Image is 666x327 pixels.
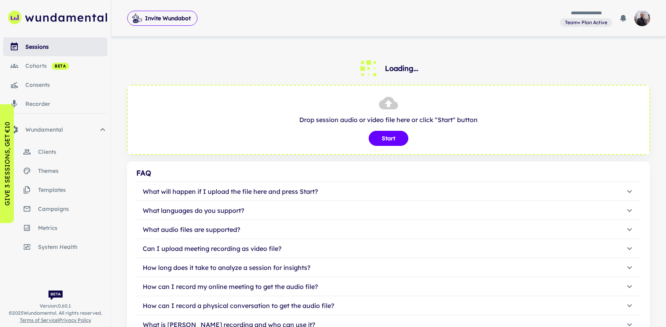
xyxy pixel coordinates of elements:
[369,131,408,146] button: Start
[20,317,91,324] span: |
[59,317,91,323] a: Privacy Policy
[136,201,641,220] button: What languages do you support?
[136,296,641,315] button: How can I record a physical conversation to get the audio file?
[3,142,107,161] a: clients
[3,120,107,139] div: Wundamental
[3,161,107,180] a: themes
[3,37,107,56] a: sessions
[143,301,334,310] p: How can I record a physical conversation to get the audio file?
[25,61,107,70] div: cohorts
[136,239,641,258] button: Can I upload meeting recording as video file?
[143,282,318,291] p: How can I record my online meeting to get the audio file?
[136,182,641,201] button: What will happen if I upload the file here and press Start?
[634,10,650,26] img: photoURL
[25,80,107,89] div: consents
[3,237,107,256] a: system health
[20,317,58,323] a: Terms of Service
[40,302,71,310] span: Version: 0.60.1
[127,11,197,26] button: Invite Wundabot
[3,75,107,94] a: consents
[25,42,107,51] div: sessions
[143,244,281,253] p: Can I upload meeting recording as video file?
[9,310,102,317] span: © 2025 Wundamental. All rights reserved.
[52,63,69,69] span: beta
[2,122,12,206] p: GIVE 3 SESSIONS, GET €10
[136,258,641,277] button: How long does it take to analyze a session for insights?
[3,94,107,113] a: recorder
[136,115,641,124] p: Drop session audio or video file here or click "Start" button
[25,125,98,134] span: Wundamental
[38,185,107,194] span: templates
[143,206,244,215] p: What languages do you support?
[560,17,612,27] a: View and manage your current plan and billing details.
[3,180,107,199] a: templates
[127,10,197,26] span: Invite Wundabot to record a meeting
[136,277,641,296] button: How can I record my online meeting to get the audio file?
[560,18,612,26] span: View and manage your current plan and billing details.
[3,218,107,237] a: metrics
[38,205,107,213] span: campaigns
[143,263,310,272] p: How long does it take to analyze a session for insights?
[562,19,610,26] span: Team+ Plan Active
[143,187,318,196] p: What will happen if I upload the file here and press Start?
[38,224,107,232] span: metrics
[143,225,240,234] p: What audio files are supported?
[38,243,107,251] span: system health
[136,168,641,179] div: FAQ
[3,199,107,218] a: campaigns
[136,220,641,239] button: What audio files are supported?
[38,166,107,175] span: themes
[38,147,107,156] span: clients
[25,99,107,108] div: recorder
[3,56,107,75] a: cohorts beta
[385,63,418,74] h6: Loading...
